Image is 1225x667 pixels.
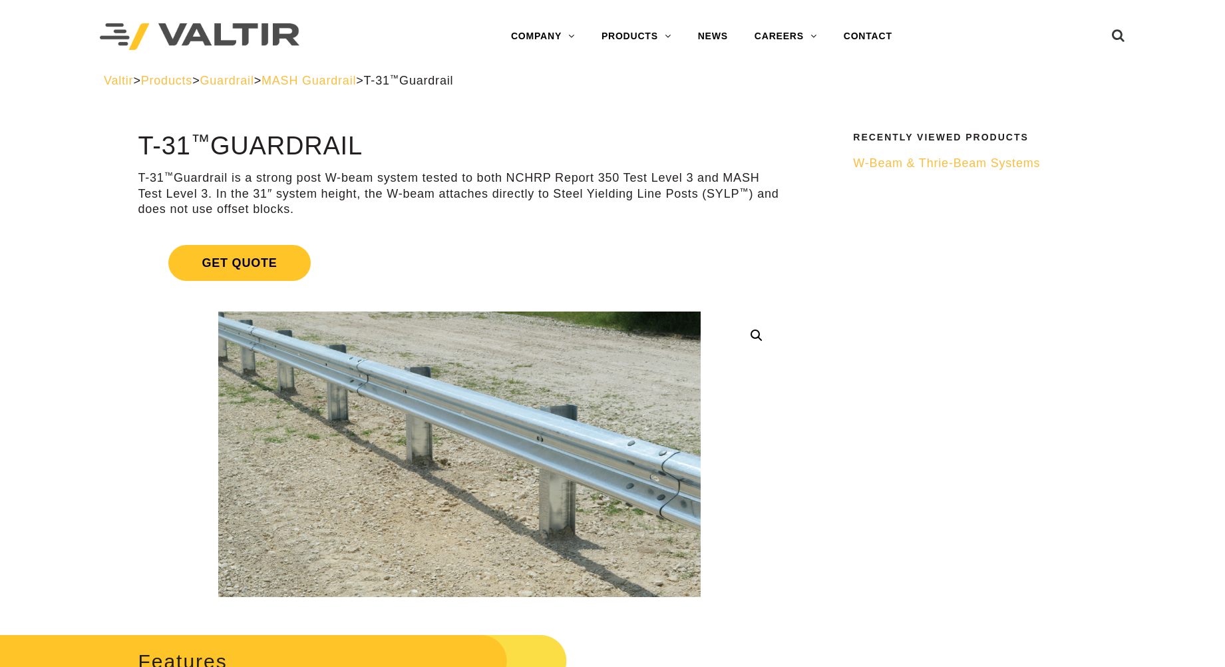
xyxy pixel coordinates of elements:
[739,186,749,196] sup: ™
[164,170,174,180] sup: ™
[853,132,1113,142] h2: Recently Viewed Products
[138,132,781,160] h1: T-31 Guardrail
[262,74,356,87] a: MASH Guardrail
[830,23,906,50] a: CONTACT
[741,23,830,50] a: CAREERS
[364,74,454,87] span: T-31 Guardrail
[168,245,310,281] span: Get Quote
[138,170,781,217] p: T-31 Guardrail is a strong post W-beam system tested to both NCHRP Report 350 Test Level 3 and MA...
[104,73,1121,89] div: > > > >
[141,74,192,87] a: Products
[685,23,741,50] a: NEWS
[191,130,210,152] sup: ™
[104,74,133,87] a: Valtir
[498,23,588,50] a: COMPANY
[100,23,299,51] img: Valtir
[200,74,254,87] a: Guardrail
[138,229,781,297] a: Get Quote
[853,156,1040,170] span: W-Beam & Thrie-Beam Systems
[390,73,399,83] sup: ™
[853,156,1113,171] a: W-Beam & Thrie-Beam Systems
[588,23,685,50] a: PRODUCTS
